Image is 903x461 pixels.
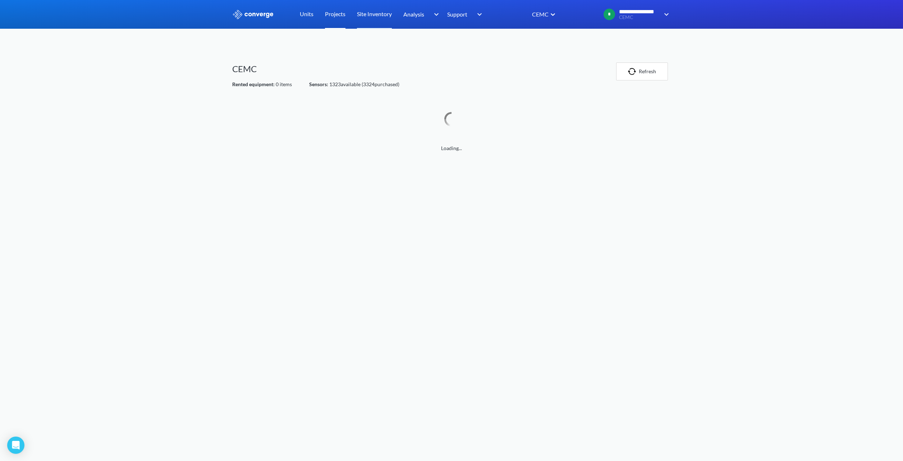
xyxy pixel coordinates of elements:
[531,10,549,19] div: CEMC
[628,68,639,75] img: icon-refresh.svg
[309,81,399,87] span: 1323 available ( 3324 purchased)
[619,15,659,20] span: CEMC
[447,10,467,19] span: Support
[616,62,668,80] button: Refresh
[232,144,671,152] span: Loading...
[403,10,424,19] span: Analysis
[309,81,328,87] strong: Sensors:
[232,63,257,75] h1: CEMC
[232,81,292,87] span: 0 items
[429,10,441,19] img: downArrow.svg
[472,10,484,19] img: downArrow.svg
[7,437,24,454] div: Open Intercom Messenger
[232,81,275,87] strong: Rented equipment:
[232,10,274,19] img: logo_ewhite.svg
[659,10,671,19] img: downArrow.svg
